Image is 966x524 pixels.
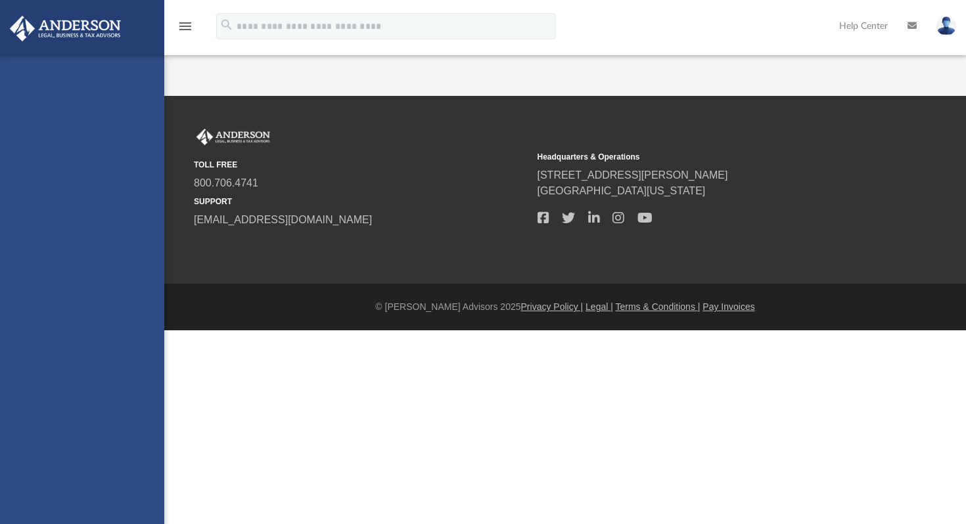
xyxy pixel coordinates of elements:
[177,18,193,34] i: menu
[538,151,872,163] small: Headquarters & Operations
[194,214,372,225] a: [EMAIL_ADDRESS][DOMAIN_NAME]
[936,16,956,35] img: User Pic
[194,129,273,146] img: Anderson Advisors Platinum Portal
[586,301,613,312] a: Legal |
[616,301,701,312] a: Terms & Conditions |
[702,301,754,312] a: Pay Invoices
[194,196,528,207] small: SUPPORT
[164,300,966,314] div: © [PERSON_NAME] Advisors 2025
[194,159,528,171] small: TOLL FREE
[538,169,728,181] a: [STREET_ADDRESS][PERSON_NAME]
[538,185,706,196] a: [GEOGRAPHIC_DATA][US_STATE]
[521,301,584,312] a: Privacy Policy |
[177,25,193,34] a: menu
[219,18,234,32] i: search
[194,177,258,188] a: 800.706.4741
[6,16,125,41] img: Anderson Advisors Platinum Portal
